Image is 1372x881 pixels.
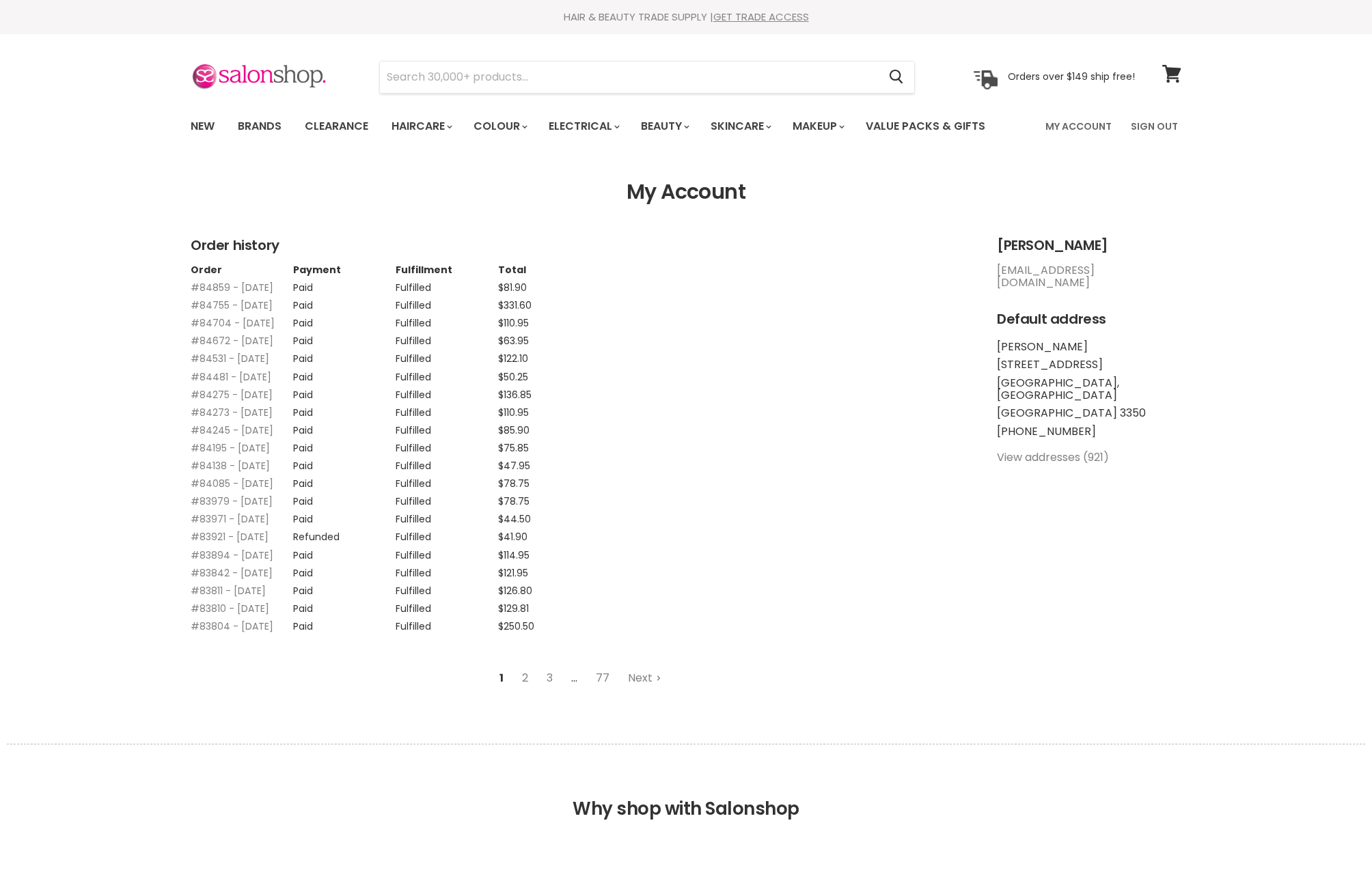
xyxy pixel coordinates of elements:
[191,298,273,312] a: #84755 - [DATE]
[396,489,498,507] td: Fulfilled
[396,453,498,471] td: Fulfilled
[498,388,532,402] span: $136.85
[498,619,534,633] span: $250.50
[294,112,379,141] a: Clearance
[396,365,498,382] td: Fulfilled
[498,602,529,615] span: $129.81
[293,275,396,293] td: Paid
[191,459,270,473] a: #84138 - [DATE]
[396,400,498,418] td: Fulfilled
[855,112,996,141] a: Value Packs & Gifts
[293,382,396,400] td: Paid
[396,264,498,275] th: Fulfillment
[997,262,1095,290] a: [EMAIL_ADDRESS][DOMAIN_NAME]
[293,264,396,275] th: Payment
[498,548,530,562] span: $114.95
[396,578,498,596] td: Fulfilled
[293,578,396,596] td: Paid
[498,530,527,544] span: $41.90
[990,846,991,847] img: png;base64,iVBORw0KGgoAAAANSUhEUgAAAAEAAAABCAQAAAC1HAwCAAAAC0lEQVR42mNkYAAAAAYAAjCB0C8AAAAASUVORK...
[997,238,1181,253] h2: [PERSON_NAME]
[7,744,1365,840] h2: Why shop with Salonshop
[538,112,628,141] a: Electrical
[498,334,529,348] span: $63.95
[514,666,536,690] a: Go to page 2
[293,596,396,614] td: Paid
[498,352,528,365] span: $122.10
[191,370,271,384] a: #84481 - [DATE]
[498,370,528,384] span: $50.25
[1123,112,1186,141] a: Sign Out
[396,596,498,614] td: Fulfilled
[293,489,396,507] td: Paid
[380,61,878,93] input: Search
[492,666,511,690] span: 1
[191,477,273,490] a: #84085 - [DATE]
[620,666,669,690] a: Go to next page
[191,441,270,455] a: #84195 - [DATE]
[512,846,512,847] img: png;base64,iVBORw0KGgoAAAANSUhEUgAAAAEAAAABCAQAAAC1HAwCAAAAC0lEQVR42mNkYAAAAAYAAjCB0C8AAAAASUVORK...
[191,494,273,508] a: #83979 - [DATE]
[631,112,698,141] a: Beauty
[191,566,273,580] a: #83842 - [DATE]
[498,584,532,598] span: $126.80
[997,341,1181,353] li: [PERSON_NAME]
[180,112,225,141] a: New
[396,543,498,561] td: Fulfilled
[498,459,530,473] span: $47.95
[379,61,915,94] form: Product
[498,441,529,455] span: $75.85
[396,346,498,364] td: Fulfilled
[498,494,530,508] span: $78.75
[997,449,1109,465] a: View addresses (921)
[191,619,273,633] a: #83804 - [DATE]
[1008,70,1135,83] p: Orders over $149 ship free!
[293,436,396,453] td: Paid
[293,328,396,346] td: Paid
[293,471,396,489] td: Paid
[191,238,970,253] h2: Order history
[498,512,531,526] span: $44.50
[228,112,292,141] a: Brands
[293,346,396,364] td: Paid
[293,525,396,542] td: Refunded
[191,316,275,330] a: #84704 - [DATE]
[191,548,273,562] a: #83894 - [DATE]
[293,507,396,525] td: Paid
[293,543,396,561] td: Paid
[492,666,511,690] li: Page 1
[588,666,617,690] a: Go to page 77
[396,471,498,489] td: Fulfilled
[191,180,1181,204] h1: My Account
[713,10,809,24] a: GET TRADE ACCESS
[396,561,498,578] td: Fulfilled
[878,61,914,93] button: Search
[191,584,266,598] a: #83811 - [DATE]
[997,359,1181,371] li: [STREET_ADDRESS]
[293,400,396,418] td: Paid
[498,423,530,437] span: $85.90
[293,293,396,311] td: Paid
[191,334,273,348] a: #84672 - [DATE]
[1037,112,1120,141] a: My Account
[293,614,396,632] td: Paid
[191,666,970,690] nav: Pagination
[396,328,498,346] td: Fulfilled
[997,425,1181,438] li: [PHONE_NUMBER]
[539,666,560,690] a: Go to page 3
[396,525,498,542] td: Fulfilled
[293,561,396,578] td: Paid
[174,10,1198,24] div: HAIR & BEAUTY TRADE SUPPLY |
[498,298,532,312] span: $331.60
[498,281,527,294] span: $81.90
[191,530,269,544] a: #83921 - [DATE]
[498,406,529,419] span: $110.95
[191,602,269,615] a: #83810 - [DATE]
[191,423,273,437] a: #84245 - [DATE]
[997,377,1181,402] li: [GEOGRAPHIC_DATA], [GEOGRAPHIC_DATA]
[396,614,498,632] td: Fulfilled
[191,406,273,419] a: #84273 - [DATE]
[273,846,273,847] img: png;base64,iVBORw0KGgoAAAANSUhEUgAAAAEAAAABCAQAAAC1HAwCAAAAC0lEQVR42mNkYAAAAAYAAjCB0C8AAAAASUVORK...
[293,365,396,382] td: Paid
